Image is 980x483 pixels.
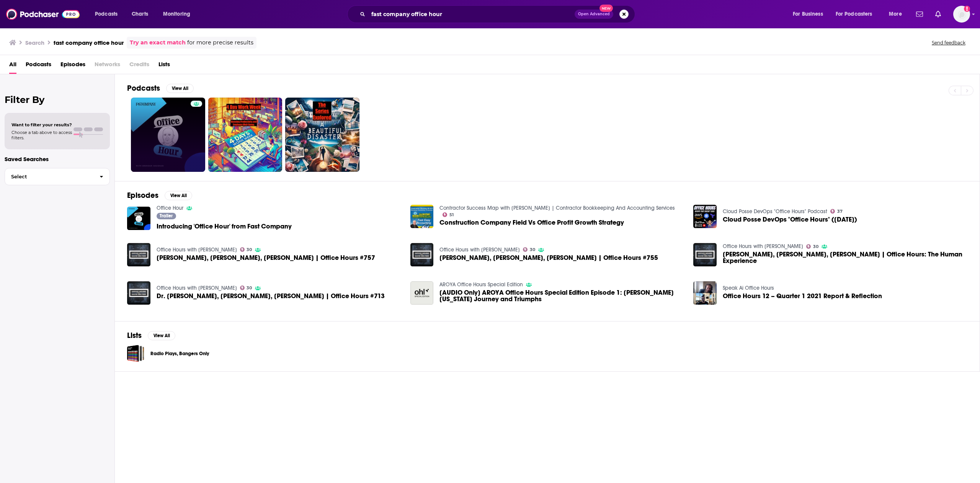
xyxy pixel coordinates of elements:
img: Cloud Posse DevOps "Office Hours" (2022-10-12) [693,205,717,228]
a: 30 [523,247,535,252]
button: open menu [884,8,911,20]
a: ListsView All [127,331,175,340]
a: Construction Company Field Vs Office Profit Growth Strategy [439,219,624,226]
a: Try an exact match [130,38,186,47]
a: PodcastsView All [127,83,194,93]
h3: fast company office hour [54,39,124,46]
a: 30 [240,286,252,290]
span: Trailer [160,214,173,218]
button: View All [165,191,192,200]
button: Open AdvancedNew [575,10,613,19]
span: 37 [837,210,843,213]
a: 30 [806,244,818,249]
a: Office Hours 12 – Quarter 1 2021 Report & Reflection [723,293,882,299]
span: For Podcasters [836,9,872,20]
a: Lists [158,58,170,74]
img: Nicole Sahin, Adam Christing, Clint Padgett | Office Hours #757 [127,243,150,266]
a: EpisodesView All [127,191,192,200]
h2: Podcasts [127,83,160,93]
a: Episodes [60,58,85,74]
span: 30 [813,245,818,248]
a: Qi Cao, Faisal Hoque, Tiffani Martinez | Office Hours: The Human Experience [723,251,967,264]
a: 51 [443,212,454,217]
span: [PERSON_NAME], [PERSON_NAME], [PERSON_NAME] | Office Hours #757 [157,255,375,261]
a: Charts [127,8,153,20]
span: Logged in as leahlevin [953,6,970,23]
span: Dr. [PERSON_NAME], [PERSON_NAME], [PERSON_NAME] | Office Hours #713 [157,293,385,299]
span: Monitoring [163,9,190,20]
button: Select [5,168,110,185]
a: Show notifications dropdown [913,8,926,21]
a: AROYA Office Hours Special Edition [439,281,523,288]
button: open menu [787,8,833,20]
img: Qi Cao, Faisal Hoque, Tiffani Martinez | Office Hours: The Human Experience [693,243,717,266]
span: Open Advanced [578,12,610,16]
button: open menu [90,8,127,20]
a: Mark Gerson, Dan Novaes, Ian Slade | Office Hours #755 [439,255,658,261]
img: Podchaser - Follow, Share and Rate Podcasts [6,7,80,21]
p: Saved Searches [5,155,110,163]
a: Office Hours with David Meltzer [723,243,803,250]
button: Show profile menu [953,6,970,23]
a: Introducing 'Office Hour' from Fast Company [157,223,292,230]
span: [AUDIO Only] AROYA Office Hours Special Edition Episode 1: [PERSON_NAME][US_STATE] Journey and Tr... [439,289,684,302]
span: All [9,58,16,74]
span: Podcasts [95,9,118,20]
span: [PERSON_NAME], [PERSON_NAME], [PERSON_NAME] | Office Hours: The Human Experience [723,251,967,264]
span: Select [5,174,93,179]
h2: Episodes [127,191,158,200]
a: Office Hours with David Meltzer [157,246,237,253]
span: New [599,5,613,12]
span: 51 [449,213,454,217]
a: 30 [240,247,252,252]
a: Speak Ai Office Hours [723,285,774,291]
img: User Profile [953,6,970,23]
a: Office Hours with David Meltzer [157,285,237,291]
a: Cloud Posse DevOps "Office Hours" Podcast [723,208,827,215]
span: Cloud Posse DevOps "Office Hours" ([DATE]) [723,216,857,223]
span: Credits [129,58,149,74]
a: Dr. John Hillen, Jim McDermott, Sabina Nawaz | Office Hours #713 [157,293,385,299]
a: Introducing 'Office Hour' from Fast Company [127,207,150,230]
a: Office Hour [157,205,183,211]
span: Networks [95,58,120,74]
a: Nicole Sahin, Adam Christing, Clint Padgett | Office Hours #757 [157,255,375,261]
span: 30 [247,286,252,290]
span: for more precise results [187,38,253,47]
span: Want to filter your results? [11,122,72,127]
span: More [889,9,902,20]
a: Office Hours 12 – Quarter 1 2021 Report & Reflection [693,281,717,305]
span: 30 [530,248,535,251]
button: View All [148,331,175,340]
svg: Add a profile image [964,6,970,12]
a: Cloud Posse DevOps "Office Hours" (2022-10-12) [723,216,857,223]
button: Send feedback [929,39,968,46]
h2: Lists [127,331,142,340]
a: Show notifications dropdown [932,8,944,21]
div: Search podcasts, credits, & more... [354,5,642,23]
a: Podcasts [26,58,51,74]
img: Dr. John Hillen, Jim McDermott, Sabina Nawaz | Office Hours #713 [127,281,150,305]
a: Radio Plays, Bangers Only [127,345,144,362]
img: Mark Gerson, Dan Novaes, Ian Slade | Office Hours #755 [410,243,434,266]
a: Office Hours with David Meltzer [439,246,520,253]
a: Radio Plays, Bangers Only [150,349,209,358]
a: 37 [830,209,843,214]
span: For Business [793,9,823,20]
img: [AUDIO Only] AROYA Office Hours Special Edition Episode 1: Jason Washington's Journey and Triumphs [410,281,434,305]
h3: Search [25,39,44,46]
img: Construction Company Field Vs Office Profit Growth Strategy [410,205,434,228]
h2: Filter By [5,94,110,105]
